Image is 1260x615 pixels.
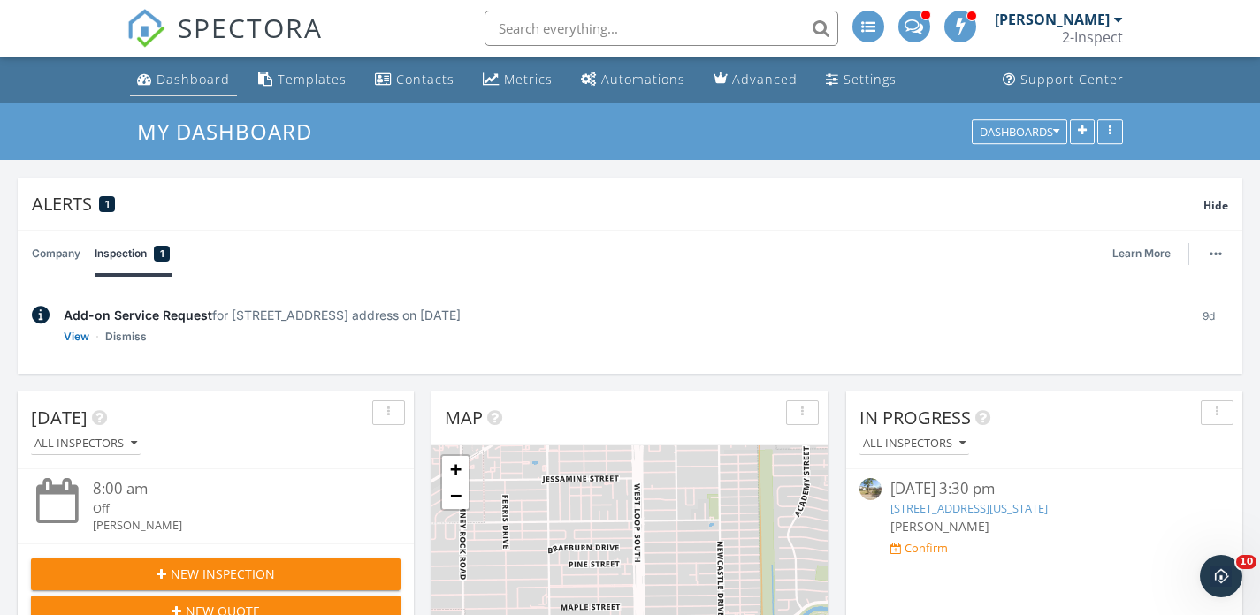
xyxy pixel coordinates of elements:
a: Contacts [368,64,462,96]
div: Confirm [905,541,948,555]
a: Metrics [476,64,560,96]
span: Hide [1203,198,1228,213]
a: Zoom in [442,456,469,482]
div: Alerts [32,192,1203,216]
span: New Inspection [171,565,275,583]
a: Zoom out [442,482,469,509]
span: 10 [1236,555,1256,569]
div: All Inspectors [34,437,137,450]
a: [STREET_ADDRESS][US_STATE] [890,500,1048,516]
a: Support Center [996,64,1131,96]
div: Dashboard [157,71,230,87]
a: Templates [251,64,354,96]
div: [PERSON_NAME] [93,517,370,534]
div: Off [93,500,370,517]
a: Automations (Advanced) [574,64,692,96]
img: streetview [859,478,882,500]
div: Support Center [1020,71,1124,87]
div: [DATE] 3:30 pm [890,478,1198,500]
a: View [64,328,89,345]
span: [PERSON_NAME] [890,518,989,535]
div: Contacts [396,71,454,87]
div: Advanced [732,71,798,87]
div: Dashboards [980,125,1059,138]
div: Automations [601,71,685,87]
div: 2-Inspect [1062,28,1123,46]
img: ellipsis-632cfdd7c38ec3a7d453.svg [1210,252,1222,255]
div: 8:00 am [93,478,370,500]
span: Map [445,406,483,429]
button: New Inspection [31,558,401,590]
input: Search everything... [485,11,838,46]
div: Settings [844,71,897,87]
div: 9d [1188,306,1228,345]
a: Dashboard [130,64,237,96]
button: Dashboards [972,119,1067,144]
button: All Inspectors [31,432,141,456]
iframe: Intercom live chat [1200,555,1242,597]
a: Confirm [890,540,948,557]
div: Templates [278,71,347,87]
span: 1 [160,245,164,262]
a: Advanced [706,64,805,96]
img: The Best Home Inspection Software - Spectora [126,9,165,48]
img: info-2c025b9f2229fc06645a.svg [32,306,50,324]
a: Inspection [95,231,170,277]
span: SPECTORA [178,9,323,46]
a: Dismiss [105,328,147,345]
span: [DATE] [31,406,88,429]
button: All Inspectors [859,432,969,456]
div: Metrics [504,71,553,87]
div: for [STREET_ADDRESS] address on [DATE] [64,306,1174,324]
a: Settings [819,64,904,96]
div: All Inspectors [863,437,966,450]
a: Company [32,231,80,277]
span: Add-on Service Request [64,307,212,323]
span: In Progress [859,406,971,429]
div: [PERSON_NAME] [995,11,1110,28]
a: My Dashboard [137,117,327,146]
a: [DATE] 3:30 pm [STREET_ADDRESS][US_STATE] [PERSON_NAME] Confirm [859,478,1229,557]
span: 1 [105,198,110,210]
a: Learn More [1112,245,1181,262]
a: SPECTORA [126,24,323,61]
